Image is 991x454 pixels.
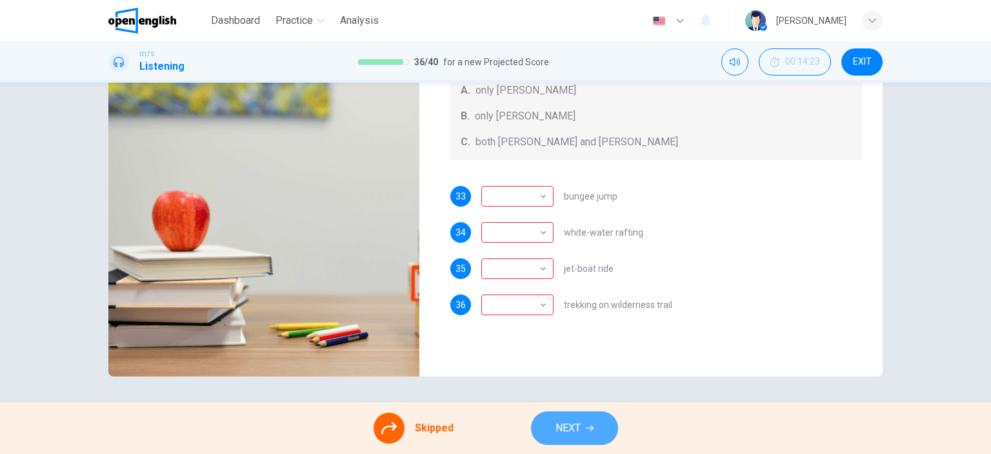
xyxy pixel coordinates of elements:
[759,48,831,76] button: 00:14:23
[651,16,667,26] img: en
[531,411,618,445] button: NEXT
[335,9,384,32] button: Analysis
[556,419,581,437] span: NEXT
[475,134,678,150] span: both [PERSON_NAME] and [PERSON_NAME]
[206,9,265,32] button: Dashboard
[759,48,831,76] div: Hide
[461,108,470,124] span: B.
[721,48,748,76] div: Mute
[455,192,466,201] span: 33
[443,54,549,70] span: for a new Projected Score
[564,300,672,309] span: trekking on wilderness trail
[270,9,330,32] button: Practice
[853,57,872,67] span: EXIT
[455,300,466,309] span: 36
[108,8,206,34] a: OpenEnglish logo
[785,57,820,67] span: 00:14:23
[340,13,379,28] span: Analysis
[564,264,614,273] span: jet-boat ride
[211,13,260,28] span: Dashboard
[108,62,419,377] img: Holiday in Queenstown
[139,50,154,59] span: IELTS
[564,228,643,237] span: white-water rafting
[564,192,617,201] span: bungee jump
[745,10,766,31] img: Profile picture
[415,420,454,436] span: Skipped
[139,59,185,74] h1: Listening
[461,83,470,98] span: A.
[841,48,883,76] button: EXIT
[414,54,438,70] span: 36 / 40
[108,8,176,34] img: OpenEnglish logo
[455,264,466,273] span: 35
[776,13,846,28] div: [PERSON_NAME]
[275,13,313,28] span: Practice
[461,134,470,150] span: C.
[455,228,466,237] span: 34
[475,83,576,98] span: only [PERSON_NAME]
[475,108,576,124] span: only [PERSON_NAME]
